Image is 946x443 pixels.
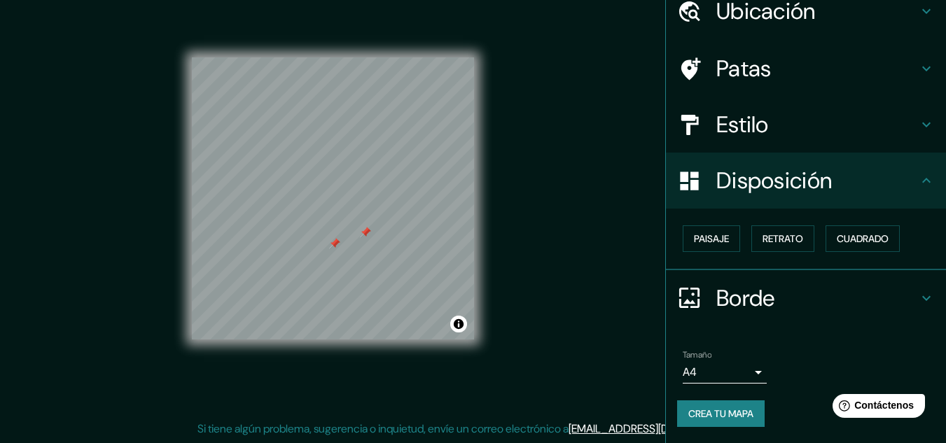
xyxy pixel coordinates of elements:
[450,316,467,332] button: Activar o desactivar atribución
[821,388,931,428] iframe: Lanzador de widgets de ayuda
[192,57,474,339] canvas: Mapa
[763,232,803,245] font: Retrato
[666,153,946,209] div: Disposición
[683,365,697,379] font: A4
[826,225,900,252] button: Cuadrado
[837,232,889,245] font: Cuadrado
[716,110,769,139] font: Estilo
[751,225,814,252] button: Retrato
[197,421,569,436] font: Si tiene algún problema, sugerencia o inquietud, envíe un correo electrónico a
[666,270,946,326] div: Borde
[694,232,729,245] font: Paisaje
[569,421,742,436] a: [EMAIL_ADDRESS][DOMAIN_NAME]
[677,400,765,427] button: Crea tu mapa
[716,166,832,195] font: Disposición
[683,361,767,384] div: A4
[716,54,772,83] font: Patas
[666,97,946,153] div: Estilo
[716,283,775,313] font: Borde
[688,407,753,420] font: Crea tu mapa
[666,41,946,97] div: Patas
[683,225,740,252] button: Paisaje
[683,349,711,360] font: Tamaño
